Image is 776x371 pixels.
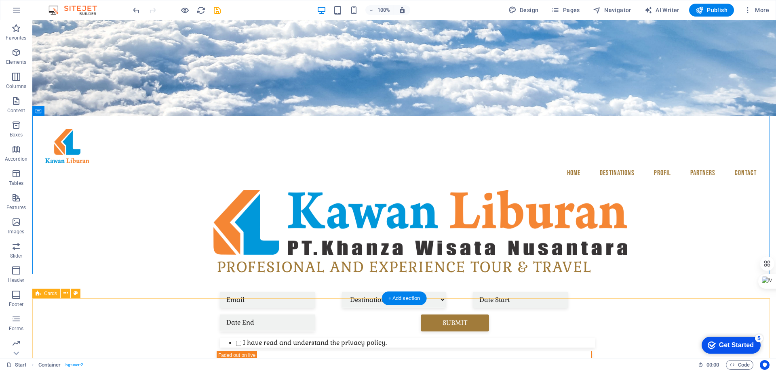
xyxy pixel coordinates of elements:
div: Get Started [24,9,59,16]
div: + Add section [382,291,427,305]
p: Header [8,277,24,283]
span: Pages [551,6,580,14]
i: On resize automatically adjust zoom level to fit chosen device. [399,6,406,14]
div: Get Started 5 items remaining, 0% complete [6,4,65,21]
button: Code [726,360,753,370]
span: Design [508,6,539,14]
p: Elements [6,59,27,65]
span: . bg-user-2 [64,360,84,370]
i: Undo: Change text (Ctrl+Z) [132,6,141,15]
h6: 100% [377,5,390,15]
span: AI Writer [644,6,679,14]
button: undo [131,5,141,15]
button: 100% [365,5,394,15]
p: Boxes [10,132,23,138]
button: AI Writer [641,4,683,17]
button: Usercentrics [760,360,770,370]
span: 00 00 [706,360,719,370]
div: 5 [60,2,68,10]
i: Reload page [196,6,206,15]
p: Content [7,107,25,114]
nav: breadcrumb [38,360,84,370]
button: save [212,5,222,15]
i: Save (Ctrl+S) [213,6,222,15]
button: Design [505,4,542,17]
img: Editor Logo [46,5,107,15]
span: More [744,6,769,14]
button: Navigator [590,4,635,17]
button: Pages [548,4,583,17]
p: Tables [9,180,23,187]
h6: Session time [698,360,719,370]
p: Columns [6,83,26,90]
p: Accordion [5,156,27,162]
p: Forms [9,325,23,332]
p: Images [8,228,25,235]
p: Favorites [6,35,26,41]
button: Publish [689,4,734,17]
p: Features [6,204,26,211]
p: Footer [9,301,23,308]
button: reload [196,5,206,15]
div: Design (Ctrl+Alt+Y) [505,4,542,17]
span: Code [730,360,750,370]
p: Slider [10,253,23,259]
button: More [740,4,772,17]
span: Click to select. Double-click to edit [38,360,61,370]
span: Publish [696,6,727,14]
a: Click to cancel selection. Double-click to open Pages [6,360,27,370]
span: Cards [44,291,57,296]
span: Navigator [593,6,631,14]
span: : [712,362,713,368]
